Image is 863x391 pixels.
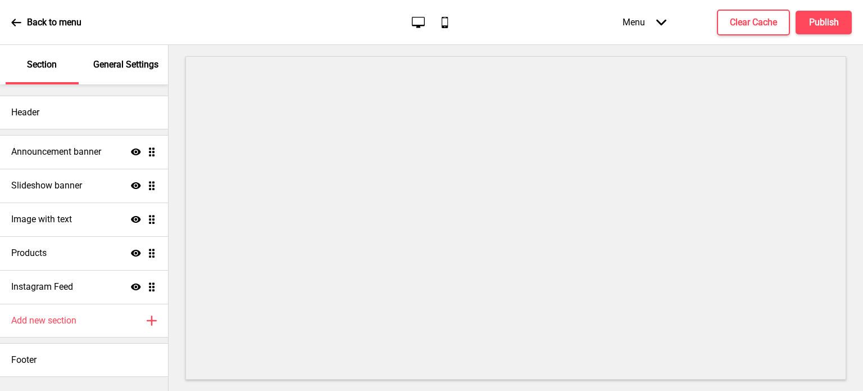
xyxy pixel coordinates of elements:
[11,106,39,119] h4: Header
[11,247,47,259] h4: Products
[11,354,37,366] h4: Footer
[11,7,81,38] a: Back to menu
[11,314,76,327] h4: Add new section
[27,59,57,71] p: Section
[796,11,852,34] button: Publish
[611,6,678,39] div: Menu
[93,59,158,71] p: General Settings
[11,281,73,293] h4: Instagram Feed
[809,16,839,29] h4: Publish
[730,16,777,29] h4: Clear Cache
[717,10,790,35] button: Clear Cache
[11,179,82,192] h4: Slideshow banner
[11,213,72,226] h4: Image with text
[27,16,81,29] p: Back to menu
[11,146,101,158] h4: Announcement banner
